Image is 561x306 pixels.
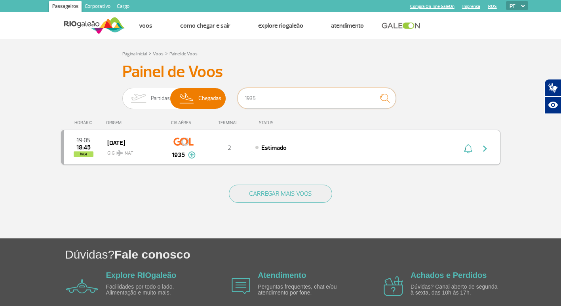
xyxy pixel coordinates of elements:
div: Plugin de acessibilidade da Hand Talk. [544,79,561,114]
p: Facilidades por todo o lado. Alimentação e muito mais. [106,284,197,296]
div: ORIGEM [106,120,164,125]
img: slider-embarque [126,88,151,109]
a: Passageiros [49,1,82,13]
input: Voo, cidade ou cia aérea [238,88,396,109]
a: Compra On-line GaleOn [410,4,455,9]
div: TERMINAL [203,120,255,125]
a: RQS [488,4,497,9]
a: Voos [153,51,164,57]
div: CIA AÉREA [164,120,203,125]
a: Como chegar e sair [180,22,230,30]
span: NAT [125,150,133,157]
a: Página Inicial [122,51,147,57]
h3: Painel de Voos [122,62,439,82]
a: Achados e Perdidos [411,271,487,280]
span: hoje [74,151,93,157]
span: GIG [107,145,158,157]
img: airplane icon [384,276,403,296]
span: Estimado [261,144,287,152]
img: sino-painel-voo.svg [464,144,472,153]
span: 1935 [172,150,185,160]
img: airplane icon [66,279,98,293]
img: destiny_airplane.svg [116,150,123,156]
a: Corporativo [82,1,114,13]
img: airplane icon [232,278,250,294]
span: 2025-10-01 19:05:00 [76,138,90,143]
a: > [148,49,151,58]
p: Perguntas frequentes, chat e/ou atendimento por fone. [258,284,349,296]
button: Abrir tradutor de língua de sinais. [544,79,561,96]
a: Voos [139,22,152,30]
a: Atendimento [258,271,306,280]
p: Dúvidas? Canal aberto de segunda à sexta, das 10h às 17h. [411,284,502,296]
span: Fale conosco [114,248,190,261]
div: STATUS [255,120,319,125]
a: Atendimento [331,22,364,30]
img: seta-direita-painel-voo.svg [480,144,490,153]
span: Partidas [151,88,170,109]
h1: Dúvidas? [65,246,561,263]
span: 2025-10-01 18:45:00 [76,145,91,150]
a: Explore RIOgaleão [106,271,177,280]
span: [DATE] [107,138,158,148]
img: mais-info-painel-voo.svg [188,151,196,159]
a: > [165,49,168,58]
a: Cargo [114,1,133,13]
img: slider-desembarque [175,88,199,109]
span: Chegadas [198,88,221,109]
button: Abrir recursos assistivos. [544,96,561,114]
a: Painel de Voos [169,51,198,57]
a: Explore RIOgaleão [258,22,303,30]
span: 2 [228,144,231,152]
div: HORÁRIO [63,120,106,125]
a: Imprensa [462,4,480,9]
button: CARREGAR MAIS VOOS [229,185,332,203]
